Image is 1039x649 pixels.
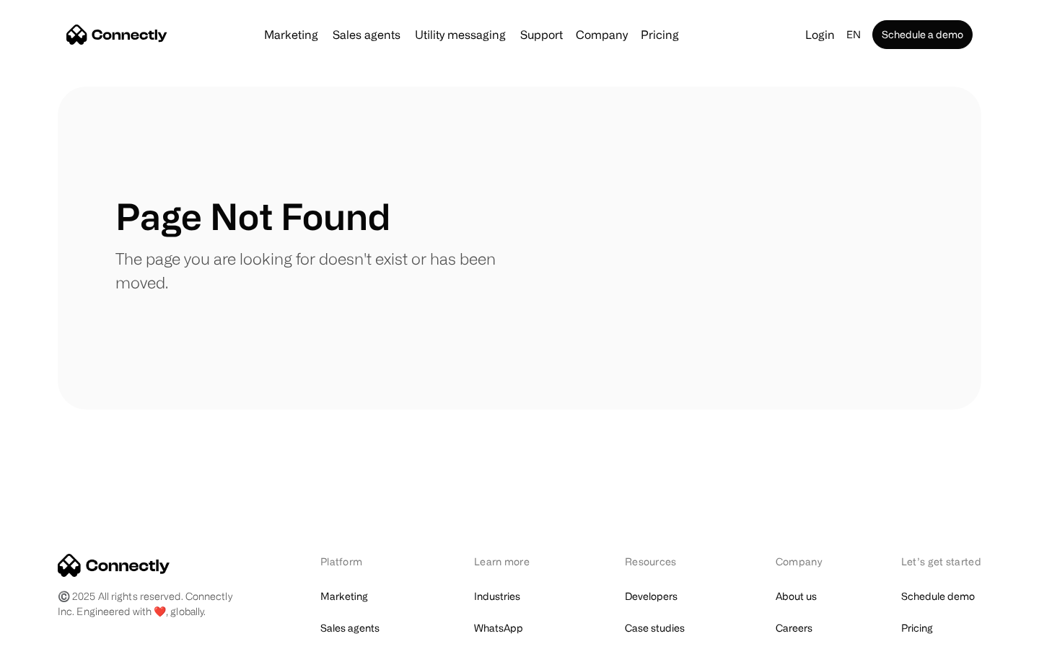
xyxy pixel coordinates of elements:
[115,195,390,238] h1: Page Not Found
[474,586,520,606] a: Industries
[776,618,812,638] a: Careers
[901,618,933,638] a: Pricing
[474,618,523,638] a: WhatsApp
[776,554,826,569] div: Company
[474,554,550,569] div: Learn more
[320,586,368,606] a: Marketing
[115,247,519,294] p: The page you are looking for doesn't exist or has been moved.
[625,618,685,638] a: Case studies
[514,29,569,40] a: Support
[776,586,817,606] a: About us
[14,622,87,644] aside: Language selected: English
[327,29,406,40] a: Sales agents
[625,554,701,569] div: Resources
[901,554,981,569] div: Let’s get started
[635,29,685,40] a: Pricing
[625,586,678,606] a: Developers
[320,554,399,569] div: Platform
[409,29,512,40] a: Utility messaging
[799,25,841,45] a: Login
[872,20,973,49] a: Schedule a demo
[29,624,87,644] ul: Language list
[901,586,975,606] a: Schedule demo
[258,29,324,40] a: Marketing
[576,25,628,45] div: Company
[846,25,861,45] div: en
[320,618,380,638] a: Sales agents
